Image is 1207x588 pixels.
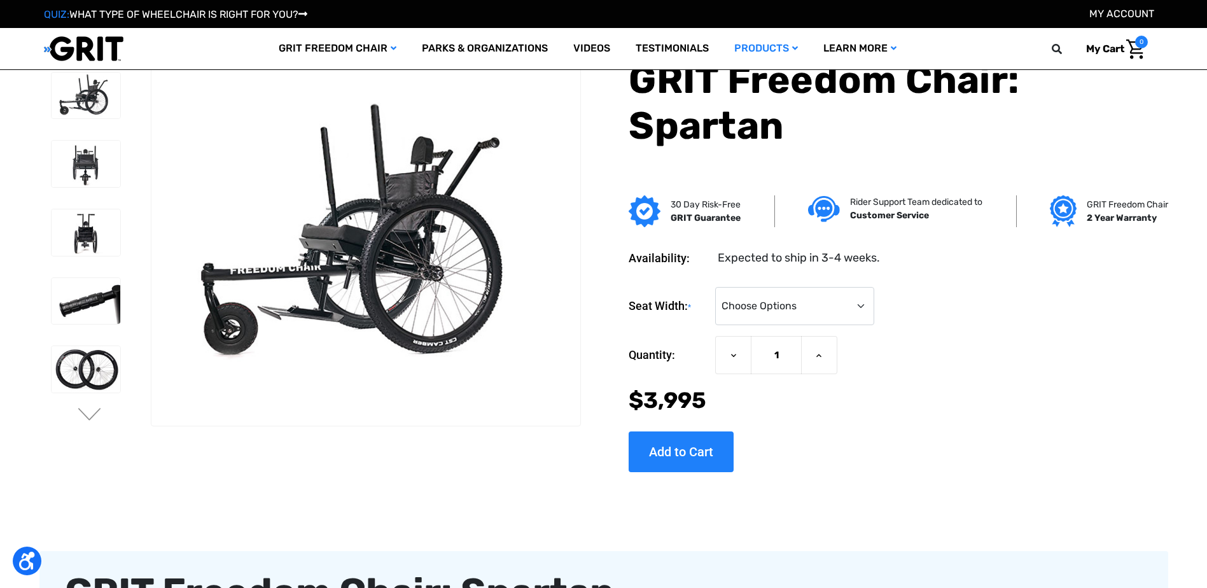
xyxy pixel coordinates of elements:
[266,28,409,69] a: GRIT Freedom Chair
[44,8,307,20] a: QUIZ:WHAT TYPE OF WHEELCHAIR IS RIGHT FOR YOU?
[629,336,709,374] label: Quantity:
[1089,8,1154,20] a: Account
[623,28,722,69] a: Testimonials
[1135,36,1148,48] span: 0
[52,141,121,187] img: GRIT Freedom Chair: Spartan
[808,196,840,222] img: Customer service
[44,8,69,20] span: QUIZ:
[561,28,623,69] a: Videos
[52,346,121,393] img: GRIT Freedom Chair: Spartan
[52,278,121,325] img: GRIT Freedom Chair: Spartan
[76,408,103,423] button: Go to slide 2 of 4
[409,28,561,69] a: Parks & Organizations
[52,73,121,119] img: GRIT Freedom Chair: Spartan
[671,198,741,211] p: 30 Day Risk-Free
[1050,195,1076,227] img: Grit freedom
[1057,36,1077,62] input: Search
[151,92,580,378] img: GRIT Freedom Chair: Spartan
[629,387,706,414] span: $3,995
[850,195,982,209] p: Rider Support Team dedicated to
[1086,43,1124,55] span: My Cart
[671,213,741,223] strong: GRIT Guarantee
[52,209,121,256] img: GRIT Freedom Chair: Spartan
[1077,36,1148,62] a: Cart with 0 items
[1126,39,1145,59] img: Cart
[718,249,880,267] dd: Expected to ship in 3-4 weeks.
[629,57,1163,149] h1: GRIT Freedom Chair: Spartan
[1087,198,1168,211] p: GRIT Freedom Chair
[629,287,709,326] label: Seat Width:
[722,28,811,69] a: Products
[1087,213,1157,223] strong: 2 Year Warranty
[44,36,123,62] img: GRIT All-Terrain Wheelchair and Mobility Equipment
[850,210,929,221] strong: Customer Service
[629,249,709,267] dt: Availability:
[811,28,909,69] a: Learn More
[629,195,660,227] img: GRIT Guarantee
[629,431,734,472] input: Add to Cart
